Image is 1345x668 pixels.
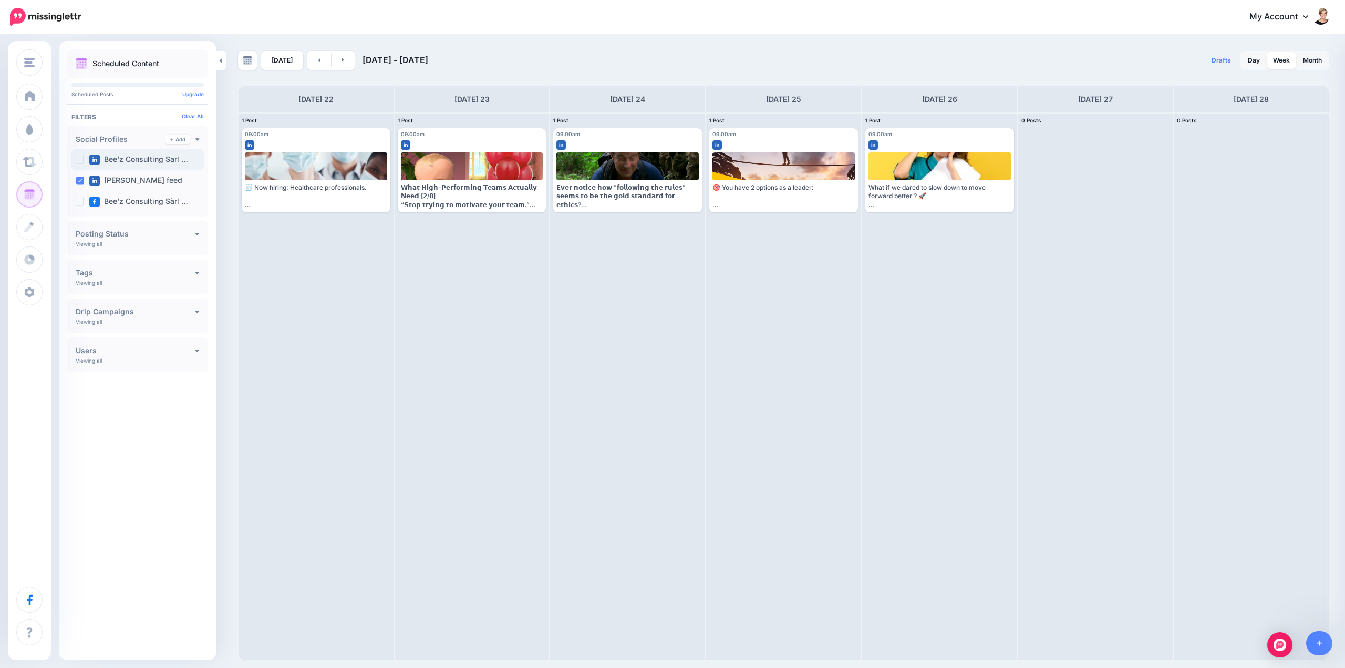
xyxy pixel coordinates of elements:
[76,241,102,247] p: Viewing all
[1177,117,1197,124] span: 0 Posts
[401,131,425,137] span: 09:00am
[76,280,102,286] p: Viewing all
[556,183,699,209] div: 𝗘𝘃𝗲𝗿 𝗻𝗼𝘁𝗶𝗰𝗲 𝗵𝗼𝘄 "𝗳𝗼𝗹𝗹𝗼𝘄𝗶𝗻𝗴 𝘁𝗵𝗲 𝗿𝘂𝗹𝗲𝘀" 𝘀𝗲𝗲𝗺𝘀 𝘁𝗼 𝗯𝗲 𝘁𝗵𝗲 𝗴𝗼𝗹𝗱 𝘀𝘁𝗮𝗻𝗱𝗮𝗿𝗱 𝗳𝗼𝗿 𝗲𝘁𝗵𝗶𝗰𝘀? 𝗬𝗲𝘁, 𝘀𝗼𝗺𝗲𝗵𝗼𝘄, 𝗲𝘁𝗵...
[116,62,177,69] div: Keywords by Traffic
[243,56,252,65] img: calendar-grey-darker.png
[712,183,855,209] div: 🎯 You have 2 options as a leader: Option A: ✅ Fit in ✅ Mirror the culture ✅ Avoid tension ✅ Keep ...
[1021,117,1041,124] span: 0 Posts
[89,176,182,186] label: [PERSON_NAME] feed
[556,140,566,150] img: linkedin-square.png
[553,117,568,124] span: 1 Post
[89,176,100,186] img: linkedin-square.png
[363,55,428,65] span: [DATE] - [DATE]
[712,140,722,150] img: linkedin-square.png
[40,62,94,69] div: Domain Overview
[298,93,334,106] h4: [DATE] 22
[454,93,490,106] h4: [DATE] 23
[245,131,268,137] span: 09:00am
[1297,52,1328,69] a: Month
[182,91,204,97] a: Upgrade
[1241,52,1266,69] a: Day
[71,91,204,97] p: Scheduled Posts
[1267,632,1292,657] div: Open Intercom Messenger
[242,117,257,124] span: 1 Post
[27,27,116,36] div: Domain: [DOMAIN_NAME]
[76,230,195,238] h4: Posting Status
[76,357,102,364] p: Viewing all
[556,131,580,137] span: 09:00am
[1267,52,1296,69] a: Week
[868,131,892,137] span: 09:00am
[76,318,102,325] p: Viewing all
[182,113,204,119] a: Clear All
[1078,93,1113,106] h4: [DATE] 27
[89,155,100,165] img: linkedin-square.png
[261,51,303,70] a: [DATE]
[92,60,159,67] p: Scheduled Content
[76,136,165,143] h4: Social Profiles
[17,27,25,36] img: website_grey.svg
[610,93,645,106] h4: [DATE] 24
[1234,93,1269,106] h4: [DATE] 28
[868,183,1011,209] div: What if we dared to slow down to move forward better ? 🚀 We know that "laziness" is generally vie...
[28,61,37,69] img: tab_domain_overview_orange.svg
[709,117,725,124] span: 1 Post
[868,140,878,150] img: linkedin-square.png
[10,8,81,26] img: Missinglettr
[76,58,87,69] img: calendar.png
[1205,51,1237,70] a: Drafts
[245,140,254,150] img: linkedin-square.png
[76,308,195,315] h4: Drip Campaigns
[76,347,195,354] h4: Users
[1239,4,1329,30] a: My Account
[245,183,387,209] div: 🧾 Now hiring: Healthcare professionals. Benefits include: – Long hours – Constant pressure – Mini...
[712,131,736,137] span: 09:00am
[922,93,957,106] h4: [DATE] 26
[76,269,195,276] h4: Tags
[105,61,113,69] img: tab_keywords_by_traffic_grey.svg
[89,155,188,165] label: Bee'z Consulting Sarl …
[17,17,25,25] img: logo_orange.svg
[865,117,881,124] span: 1 Post
[165,135,190,144] a: Add
[401,183,543,209] div: 𝗪𝗵𝗮𝘁 𝗛𝗶𝗴𝗵-𝗣𝗲𝗿𝗳𝗼𝗿𝗺𝗶𝗻𝗴 𝗧𝗲𝗮𝗺𝘀 𝗔𝗰𝘁𝘂𝗮𝗹𝗹𝘆 𝗡𝗲𝗲𝗱 [𝟮/𝟴] “𝗦𝘁𝗼𝗽 𝘁𝗿𝘆𝗶𝗻𝗴 𝘁𝗼 𝗺𝗼𝘁𝗶𝘃𝗮𝘁𝗲 𝘆𝗼𝘂𝗿 𝘁𝗲𝗮𝗺.” 𝗦𝗲𝗿𝗶𝗼𝘂𝘀𝗹𝘆. 𝗦𝘁...
[89,197,188,207] label: Bee'z Consulting Sàrl …
[766,93,801,106] h4: [DATE] 25
[401,140,410,150] img: linkedin-square.png
[1212,57,1231,64] span: Drafts
[398,117,413,124] span: 1 Post
[24,58,35,67] img: menu.png
[71,113,204,121] h4: Filters
[29,17,51,25] div: v 4.0.25
[89,197,100,207] img: facebook-square.png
